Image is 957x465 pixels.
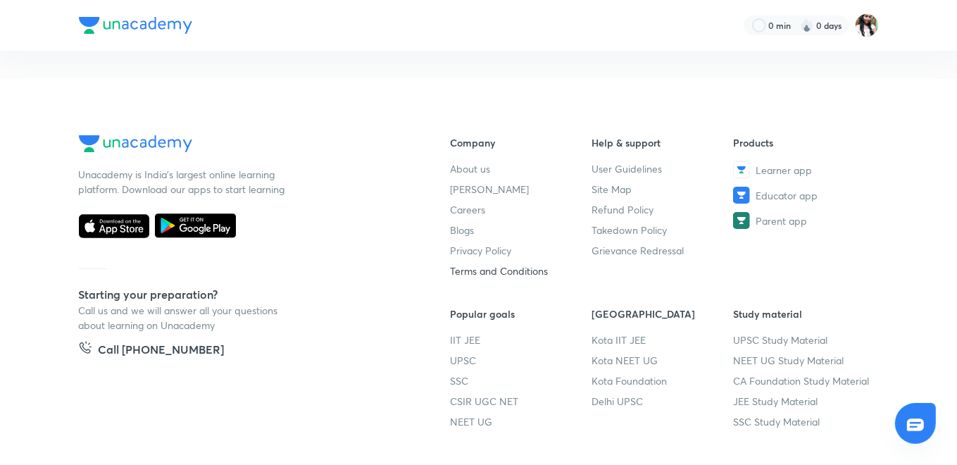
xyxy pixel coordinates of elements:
a: SSC [451,373,592,388]
a: Site Map [592,182,733,197]
img: Company Logo [79,17,192,34]
a: UPSC Study Material [733,333,875,347]
a: Kota NEET UG [592,353,733,368]
a: UPSC [451,353,592,368]
a: Educator app [733,187,875,204]
img: Parent app [733,212,750,229]
a: Learner app [733,161,875,178]
img: Learner app [733,161,750,178]
img: Bismita Dutta [855,13,879,37]
a: User Guidelines [592,161,733,176]
a: SSC Study Material [733,414,875,429]
h6: Company [451,135,592,150]
a: [PERSON_NAME] [451,182,592,197]
a: CSIR UGC NET [451,394,592,409]
a: Takedown Policy [592,223,733,237]
h6: Popular goals [451,306,592,321]
a: Privacy Policy [451,243,592,258]
a: JEE Study Material [733,394,875,409]
a: About us [451,161,592,176]
a: Parent app [733,212,875,229]
a: Call [PHONE_NUMBER] [79,341,225,361]
h6: Study material [733,306,875,321]
a: Kota IIT JEE [592,333,733,347]
a: Company Logo [79,135,406,156]
img: streak [800,18,814,32]
img: Company Logo [79,135,192,152]
a: Refund Policy [592,202,733,217]
p: Unacademy is India’s largest online learning platform. Download our apps to start learning [79,167,290,197]
a: NEET UG Study Material [733,353,875,368]
span: Careers [451,202,486,217]
a: CA Foundation Study Material [733,373,875,388]
h5: Call [PHONE_NUMBER] [99,341,225,361]
a: Kota Foundation [592,373,733,388]
h6: Help & support [592,135,733,150]
a: Grievance Redressal [592,243,733,258]
span: Parent app [756,213,807,228]
a: IIT JEE [451,333,592,347]
a: Delhi UPSC [592,394,733,409]
a: NEET UG [451,414,592,429]
span: Educator app [756,188,818,203]
h6: Products [733,135,875,150]
h5: Starting your preparation? [79,286,406,303]
a: Terms and Conditions [451,263,592,278]
h6: [GEOGRAPHIC_DATA] [592,306,733,321]
span: Learner app [756,163,812,178]
img: Educator app [733,187,750,204]
p: Call us and we will answer all your questions about learning on Unacademy [79,303,290,333]
a: Blogs [451,223,592,237]
a: Careers [451,202,592,217]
